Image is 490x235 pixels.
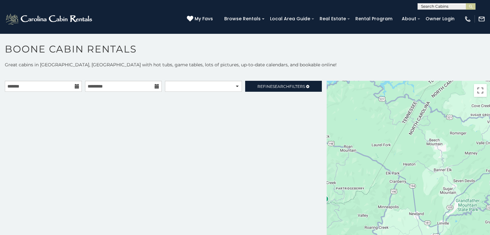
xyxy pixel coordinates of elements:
[422,14,458,24] a: Owner Login
[474,84,487,97] button: Toggle fullscreen view
[5,13,94,25] img: White-1-2.png
[464,15,471,23] img: phone-regular-white.png
[195,15,213,22] span: My Favs
[273,84,289,89] span: Search
[221,14,264,24] a: Browse Rentals
[245,81,322,92] a: RefineSearchFilters
[478,15,485,23] img: mail-regular-white.png
[352,14,396,24] a: Rental Program
[316,14,349,24] a: Real Estate
[257,84,305,89] span: Refine Filters
[187,15,215,23] a: My Favs
[267,14,313,24] a: Local Area Guide
[399,14,419,24] a: About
